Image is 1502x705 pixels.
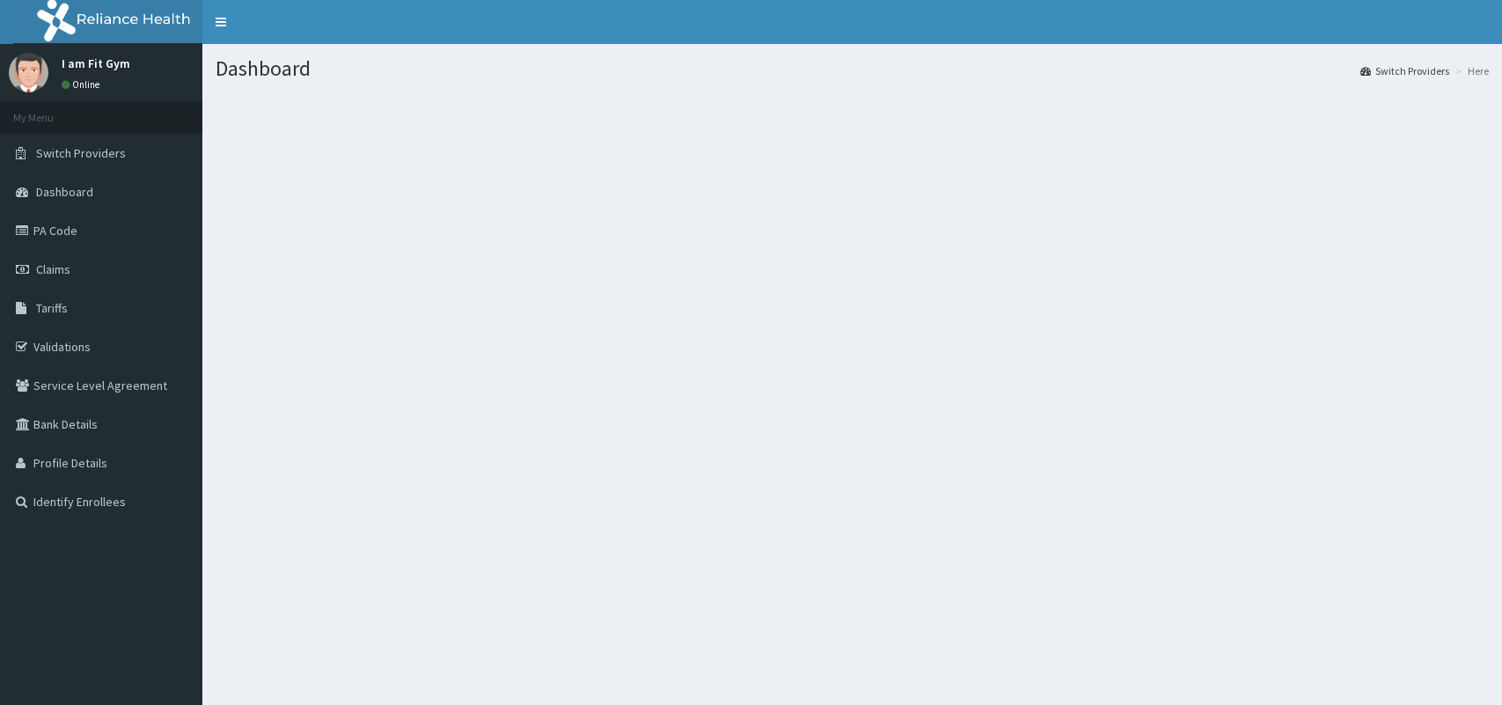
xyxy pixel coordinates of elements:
[9,53,48,92] img: User Image
[216,57,1489,80] h1: Dashboard
[62,57,130,70] p: I am Fit Gym
[36,300,68,316] span: Tariffs
[62,78,104,91] a: Online
[36,145,126,161] span: Switch Providers
[1360,63,1449,78] a: Switch Providers
[36,261,70,277] span: Claims
[36,184,93,200] span: Dashboard
[1451,63,1489,78] li: Here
